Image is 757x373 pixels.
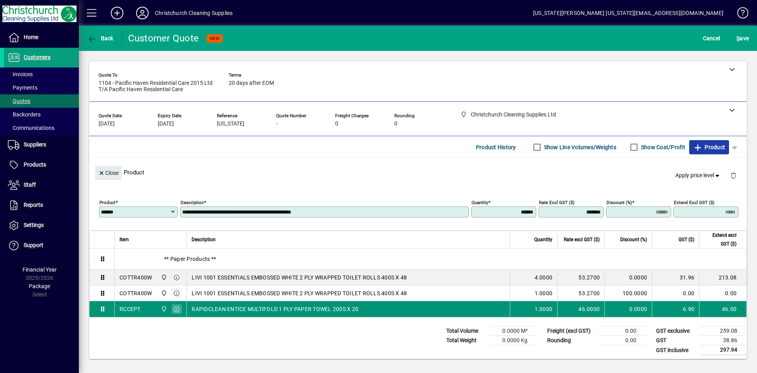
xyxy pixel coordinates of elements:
td: 38.86 [699,336,747,345]
div: [US_STATE][PERSON_NAME] [US_STATE][EMAIL_ADDRESS][DOMAIN_NAME] [533,7,723,19]
a: Suppliers [4,135,79,155]
span: 1.0000 [535,289,553,297]
span: 0 [394,121,397,127]
span: Financial Year [22,266,57,273]
span: 4.0000 [535,274,553,281]
a: Products [4,155,79,175]
a: Payments [4,81,79,94]
span: 20 days after EOM [229,80,274,86]
span: Quantity [534,235,552,244]
span: Backorders [8,111,41,118]
button: Back [85,31,116,45]
div: Product [89,158,747,187]
span: [US_STATE] [217,121,244,127]
span: Rate excl GST ($) [564,235,600,244]
td: GST inclusive [652,345,699,355]
span: Item [119,235,129,244]
button: Add [104,6,130,20]
span: Staff [24,182,36,188]
td: 0.00 [652,285,699,301]
a: Settings [4,216,79,235]
span: NEW [210,36,220,41]
td: 31.96 [652,270,699,285]
a: Home [4,28,79,47]
span: Support [24,242,43,248]
a: Quotes [4,94,79,108]
span: LIVI 1001 ESSENTIALS EMBOSSED WHITE 2 PLY WRAPPED TOILET ROLLS 400S X 48 [192,274,407,281]
div: ** Paper Products ** [115,249,746,269]
span: Cancel [703,32,720,45]
span: Apply price level [675,171,721,180]
td: 0.00 [599,326,646,336]
td: 213.08 [699,270,746,285]
span: Package [29,283,50,289]
td: 259.08 [699,326,747,336]
span: Home [24,34,38,40]
td: 0.00 [599,336,646,345]
td: Total Weight [442,336,490,345]
td: 0.0000 [604,270,652,285]
span: Description [192,235,216,244]
td: 0.0000 Kg [490,336,537,345]
a: Reports [4,195,79,215]
span: [DATE] [158,121,174,127]
td: 46.00 [699,301,746,317]
div: Customer Quote [128,32,199,45]
td: GST exclusive [652,326,699,336]
label: Show Cost/Profit [640,143,685,151]
span: Customers [24,54,50,60]
a: Staff [4,175,79,195]
span: Product History [476,141,516,154]
a: Knowledge Base [731,2,747,27]
span: Christchurch Cleaning Supplies Ltd [159,289,168,298]
label: Show Line Volumes/Weights [543,143,616,151]
button: Product [689,140,729,154]
span: Settings [24,222,44,228]
td: Total Volume [442,326,490,336]
span: Extend excl GST ($) [704,231,736,248]
td: Rounding [543,336,599,345]
div: 53.2700 [562,274,600,281]
span: - [276,121,278,127]
app-page-header-button: Delete [724,172,743,179]
td: 6.90 [652,301,699,317]
button: Save [735,31,751,45]
mat-label: Quantity [472,200,488,205]
span: Product [693,141,725,154]
button: Product History [473,140,519,154]
a: Communications [4,121,79,135]
span: Suppliers [24,141,46,148]
td: 297.94 [699,345,747,355]
a: Invoices [4,67,79,81]
span: Christchurch Cleaning Supplies Ltd [159,305,168,313]
td: 100.0000 [604,285,652,301]
span: Communications [8,125,54,131]
span: Invoices [8,71,33,77]
span: 1.0000 [535,305,553,313]
div: Christchurch Cleaning Supplies [155,7,233,19]
app-page-header-button: Back [79,31,122,45]
span: S [736,35,740,41]
mat-label: Product [99,200,116,205]
span: [DATE] [99,121,115,127]
div: 53.2700 [562,289,600,297]
span: Discount (%) [620,235,647,244]
td: 0.0000 M³ [490,326,537,336]
span: ave [736,32,749,45]
span: Products [24,161,46,168]
mat-label: Rate excl GST ($) [539,200,574,205]
span: 1104 - Pacific Haven Residential Care 2015 Ltd T/A Pacific Haven Residential Care [99,80,217,93]
td: GST [652,336,699,345]
span: RAPIDCLEAN ENTICE MULTIFOLD 1 PLY PAPER TOWEL 200S X 20 [192,305,358,313]
span: Close [98,167,119,180]
div: RCCEPT [119,305,141,313]
mat-label: Discount (%) [606,200,632,205]
button: Profile [130,6,155,20]
div: 46.0000 [562,305,600,313]
span: Back [87,35,114,41]
span: Reports [24,202,43,208]
app-page-header-button: Close [93,169,124,176]
button: Apply price level [672,169,724,183]
td: 0.00 [699,285,746,301]
button: Cancel [701,31,722,45]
